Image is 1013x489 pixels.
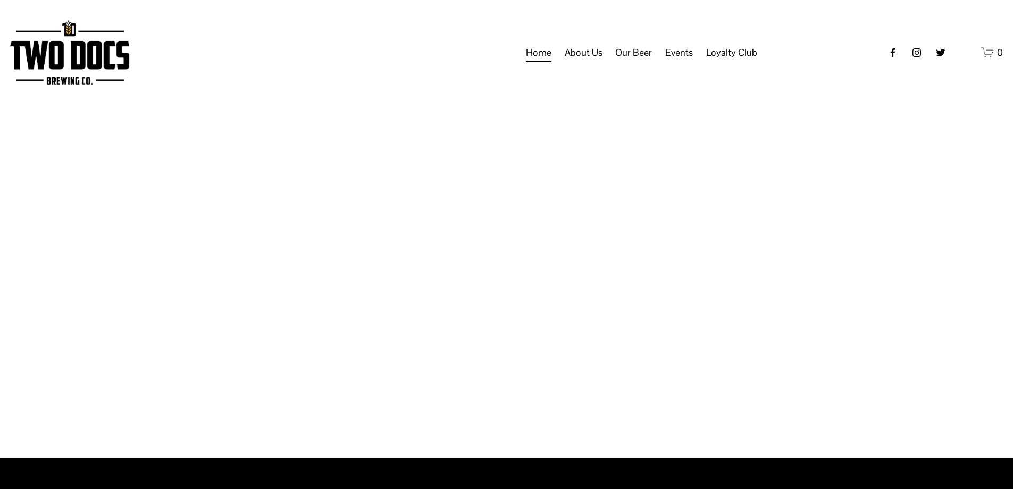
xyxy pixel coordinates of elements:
span: Loyalty Club [706,44,757,62]
a: folder dropdown [615,43,652,63]
img: Two Docs Brewing Co. [10,20,129,85]
a: folder dropdown [665,43,693,63]
span: 0 [997,46,1003,59]
h1: Beer is Art. [135,248,879,313]
a: folder dropdown [706,43,757,63]
span: About Us [565,44,602,62]
span: Events [665,44,693,62]
a: Home [526,43,551,63]
a: instagram-unauth [911,47,922,58]
a: folder dropdown [565,43,602,63]
span: Our Beer [615,44,652,62]
a: Facebook [888,47,898,58]
a: 0 items in cart [981,46,1003,59]
a: twitter-unauth [935,47,946,58]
